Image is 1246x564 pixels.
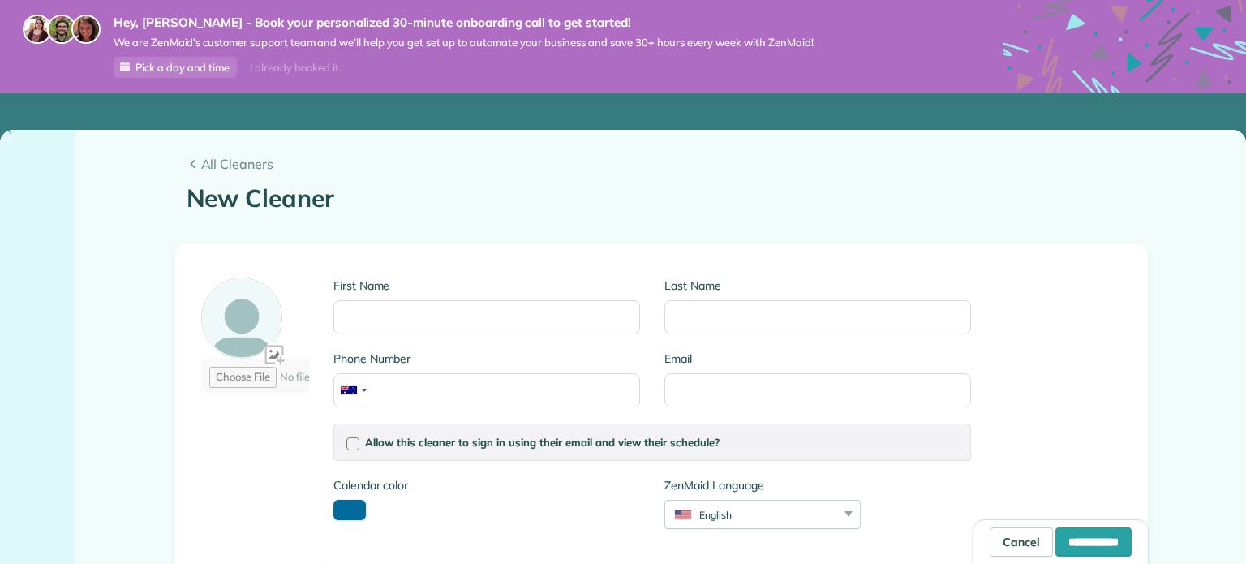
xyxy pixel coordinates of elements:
[240,58,348,78] div: I already booked it
[665,508,840,522] div: English
[333,278,640,294] label: First Name
[333,500,366,520] button: toggle color picker dialog
[201,154,1136,174] span: All Cleaners
[23,15,52,44] img: maria-72a9807cf96188c08ef61303f053569d2e2a8a1cde33d635c8a3ac13582a053d.jpg
[135,61,230,74] span: Pick a day and time
[114,57,237,78] a: Pick a day and time
[187,154,1136,174] a: All Cleaners
[187,185,1136,212] h1: New Cleaner
[664,477,861,493] label: ZenMaid Language
[365,436,720,449] span: Allow this cleaner to sign in using their email and view their schedule?
[114,15,814,31] strong: Hey, [PERSON_NAME] - Book your personalized 30-minute onboarding call to get started!
[114,36,814,50] span: We are ZenMaid’s customer support team and we’ll help you get set up to automate your business an...
[71,15,101,44] img: michelle-19f622bdf1676172e81f8f8fba1fb50e276960ebfe0243fe18214015130c80e4.jpg
[333,477,408,493] label: Calendar color
[990,527,1053,557] a: Cancel
[333,351,640,367] label: Phone Number
[664,351,971,367] label: Email
[47,15,76,44] img: jorge-587dff0eeaa6aab1f244e6dc62b8924c3b6ad411094392a53c71c6c4a576187d.jpg
[664,278,971,294] label: Last Name
[334,374,372,407] div: Australia: +61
